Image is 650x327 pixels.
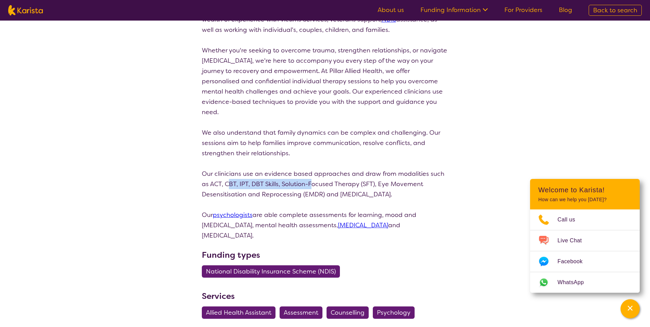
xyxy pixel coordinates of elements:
span: Call us [557,215,584,225]
span: Facebook [557,256,591,267]
ul: Choose channel [530,209,640,293]
a: Back to search [589,5,642,16]
a: Assessment [280,308,327,317]
h3: Services [202,290,449,302]
a: For Providers [504,6,542,14]
a: About us [378,6,404,14]
p: We also understand that family dynamics can be complex and challenging. Our sessions aim to help ... [202,128,449,158]
a: Web link opens in a new tab. [530,272,640,293]
span: WhatsApp [557,277,592,288]
p: Our are able complete assessments for learning, mood and [MEDICAL_DATA], mental health assessment... [202,210,449,241]
h2: Welcome to Karista! [538,186,631,194]
h3: Funding types [202,249,449,261]
a: Counselling [327,308,373,317]
a: [MEDICAL_DATA] [338,221,388,229]
span: Assessment [284,306,318,319]
a: National Disability Insurance Scheme (NDIS) [202,267,344,276]
p: Our clinicians use an evidence based approaches and draw from modalities such as ACT, CBT, IPT, D... [202,169,449,199]
span: Live Chat [557,235,590,246]
a: Psychology [373,308,419,317]
span: Allied Health Assistant [206,306,271,319]
img: Karista logo [8,5,43,15]
span: Counselling [331,306,365,319]
span: Back to search [593,6,637,14]
a: Allied Health Assistant [202,308,280,317]
a: Blog [559,6,572,14]
a: Funding Information [420,6,488,14]
p: How can we help you [DATE]? [538,197,631,203]
button: Channel Menu [621,299,640,318]
a: psychologists [213,211,253,219]
div: Channel Menu [530,179,640,293]
span: National Disability Insurance Scheme (NDIS) [206,265,336,278]
span: Psychology [377,306,410,319]
p: Whether you're seeking to overcome trauma, strengthen relationships, or navigate [MEDICAL_DATA], ... [202,45,449,117]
